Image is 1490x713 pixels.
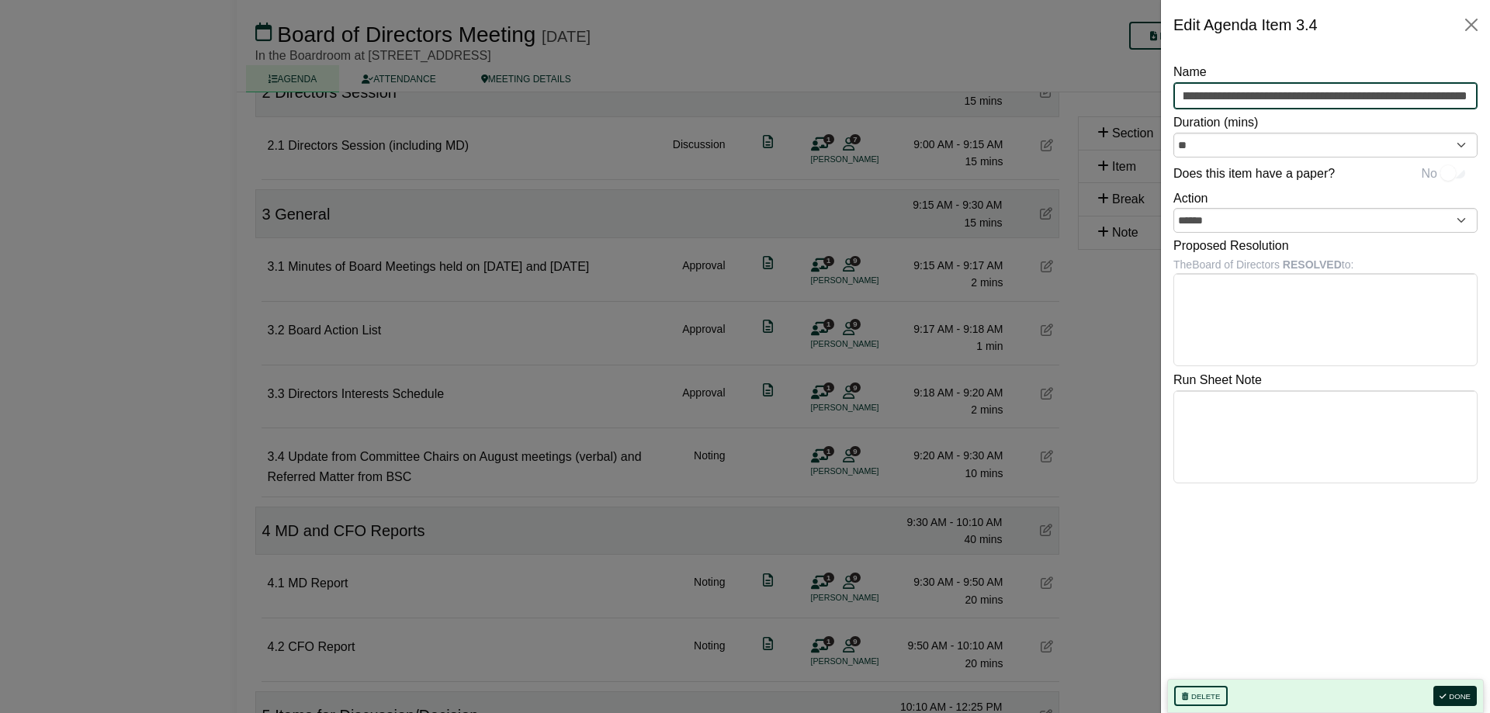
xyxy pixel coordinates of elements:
[1173,62,1207,82] label: Name
[1173,370,1262,390] label: Run Sheet Note
[1422,164,1437,184] span: No
[1173,256,1478,273] div: The Board of Directors to:
[1174,686,1228,706] button: Delete
[1173,112,1258,133] label: Duration (mins)
[1459,12,1484,37] button: Close
[1173,12,1318,37] div: Edit Agenda Item 3.4
[1173,164,1335,184] label: Does this item have a paper?
[1283,258,1342,271] b: RESOLVED
[1433,686,1477,706] button: Done
[1173,189,1208,209] label: Action
[1173,236,1289,256] label: Proposed Resolution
